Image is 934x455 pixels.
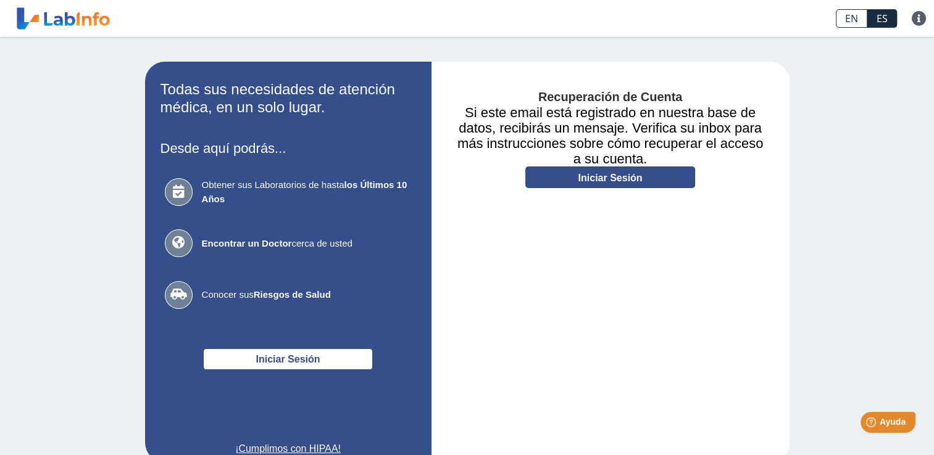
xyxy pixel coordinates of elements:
[202,238,292,248] b: Encontrar un Doctor
[202,237,412,251] span: cerca de usted
[867,9,897,28] a: ES
[254,289,331,300] b: Riesgos de Salud
[525,166,695,188] a: Iniciar Sesión
[203,348,373,370] button: Iniciar Sesión
[824,407,920,441] iframe: Help widget launcher
[161,81,416,117] h2: Todas sus necesidades de atención médica, en un solo lugar.
[161,141,416,156] h3: Desde aquí podrás...
[450,105,771,166] h3: Si este email está registrado en nuestra base de datos, recibirás un mensaje. Verifica su inbox p...
[202,288,412,302] span: Conocer sus
[450,90,771,105] h4: Recuperación de Cuenta
[202,179,407,204] b: los Últimos 10 Años
[836,9,867,28] a: EN
[202,178,412,206] span: Obtener sus Laboratorios de hasta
